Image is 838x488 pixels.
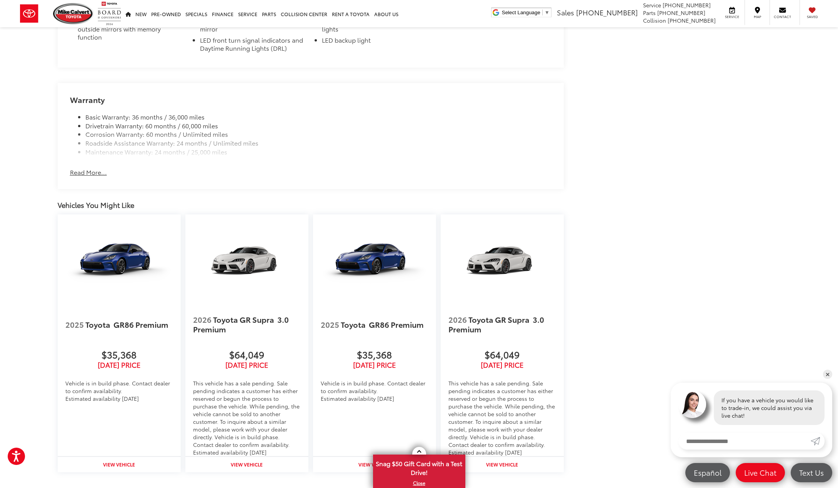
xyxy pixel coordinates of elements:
[313,457,436,472] a: View Vehicle
[795,468,828,477] span: Text Us
[200,36,307,55] li: LED front turn signal indicators and Daytime Running Lights (DRL)
[58,214,181,307] a: 2025 Toyota GR86 GR86 Premium 2025 Toyota GR86 GR86 Premium
[448,361,556,369] span: [DATE] PRICE
[358,461,390,468] strong: View Vehicle
[70,168,107,177] button: Read More...
[643,9,656,17] span: Parts
[78,17,185,44] li: Matte-black auto-folding heated outside mirrors with memory function
[502,10,550,15] a: Select Language​
[70,95,551,104] h2: Warranty
[193,310,301,338] a: 2026 Toyota GR Supra 3.0 Premium
[321,347,428,361] span: $35,368
[185,214,308,307] a: 2026 Toyota GR Supra 3.0 Premium 2026 Toyota GR Supra 3.0 Premium
[668,17,716,24] span: [PHONE_NUMBER]
[804,14,821,19] span: Saved
[65,379,173,402] div: Vehicle is in build phase. Contact dealer to confirm availability. Estimated availability [DATE]
[740,468,780,477] span: Live Chat
[65,347,173,361] span: $35,368
[58,201,564,209] div: Vehicles You Might Like
[185,214,308,307] img: 2026 Toyota GR Supra 3.0 Premium
[811,433,825,450] a: Submit
[557,7,574,17] span: Sales
[321,379,428,402] div: Vehicle is in build phase. Contact dealer to confirm availability. Estimated availability [DATE]
[369,319,424,330] span: GR86 Premium
[685,463,730,482] a: Español
[441,214,564,307] img: 2026 Toyota GR Supra 3.0 Premium
[103,461,135,468] strong: View Vehicle
[643,17,666,24] span: Collision
[657,9,705,17] span: [PHONE_NUMBER]
[448,314,544,334] span: 3.0 Premium
[193,361,301,369] span: [DATE] PRICE
[749,14,766,19] span: Map
[58,214,181,307] img: 2025 Toyota GR86 GR86 Premium
[374,455,465,479] span: Snag $50 Gift Card with a Test Drive!
[341,319,367,330] span: Toyota
[322,36,429,47] li: LED backup light
[714,390,825,425] div: If you have a vehicle you would like to trade-in, we could assist you via live chat!
[185,457,308,472] a: View Vehicle
[193,314,289,334] span: 3.0 Premium
[193,314,212,325] span: 2026
[193,379,301,456] div: This vehicle has a sale pending. Sale pending indicates a customer has either reserved or begun t...
[58,457,181,472] a: View Vehicle
[502,10,540,15] span: Select Language
[545,10,550,15] span: ▼
[321,361,428,369] span: [DATE] PRICE
[736,463,785,482] a: Live Chat
[321,310,428,338] a: 2025 Toyota GR86 Premium
[85,319,112,330] span: Toyota
[85,113,551,121] li: Basic Warranty: 36 months / 36,000 miles
[468,314,531,325] span: Toyota GR Supra
[723,14,741,19] span: Service
[542,10,543,15] span: ​
[678,390,706,418] img: Agent profile photo
[448,310,556,338] a: 2026 Toyota GR Supra 3.0 Premium
[65,319,84,330] span: 2025
[313,214,436,307] img: 2025 Toyota GR86 GR86 Premium
[65,361,173,369] span: [DATE] PRICE
[321,319,339,330] span: 2025
[441,457,564,472] a: View Vehicle
[690,468,725,477] span: Español
[448,314,467,325] span: 2026
[678,433,811,450] input: Enter your message
[113,319,168,330] span: GR86 Premium
[448,379,556,456] div: This vehicle has a sale pending. Sale pending indicates a customer has either reserved or begun t...
[576,7,638,17] span: [PHONE_NUMBER]
[486,461,518,468] strong: View Vehicle
[448,347,556,361] span: $64,049
[663,1,711,9] span: [PHONE_NUMBER]
[65,310,173,338] a: 2025 Toyota GR86 Premium
[193,347,301,361] span: $64,049
[313,214,436,307] a: 2025 Toyota GR86 GR86 Premium 2025 Toyota GR86 GR86 Premium
[774,14,791,19] span: Contact
[53,3,94,24] img: Mike Calvert Toyota
[213,314,276,325] span: Toyota GR Supra
[231,461,263,468] strong: View Vehicle
[643,1,661,9] span: Service
[791,463,832,482] a: Text Us
[441,214,564,307] a: 2026 Toyota GR Supra 3.0 Premium 2026 Toyota GR Supra 3.0 Premium
[85,121,551,130] li: Drivetrain Warranty: 60 months / 60,000 miles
